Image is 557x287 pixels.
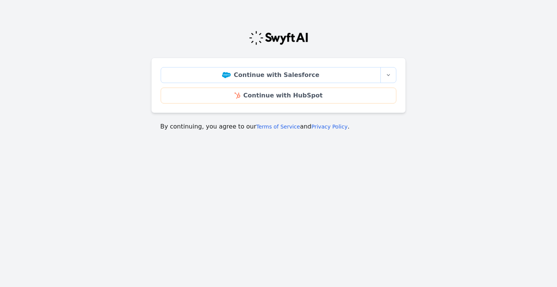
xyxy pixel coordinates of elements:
[235,93,240,99] img: HubSpot
[160,122,397,131] p: By continuing, you agree to our and .
[249,30,308,45] img: Swyft Logo
[161,88,396,104] a: Continue with HubSpot
[161,67,381,83] a: Continue with Salesforce
[222,72,231,78] img: Salesforce
[311,124,347,130] a: Privacy Policy
[256,124,300,130] a: Terms of Service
